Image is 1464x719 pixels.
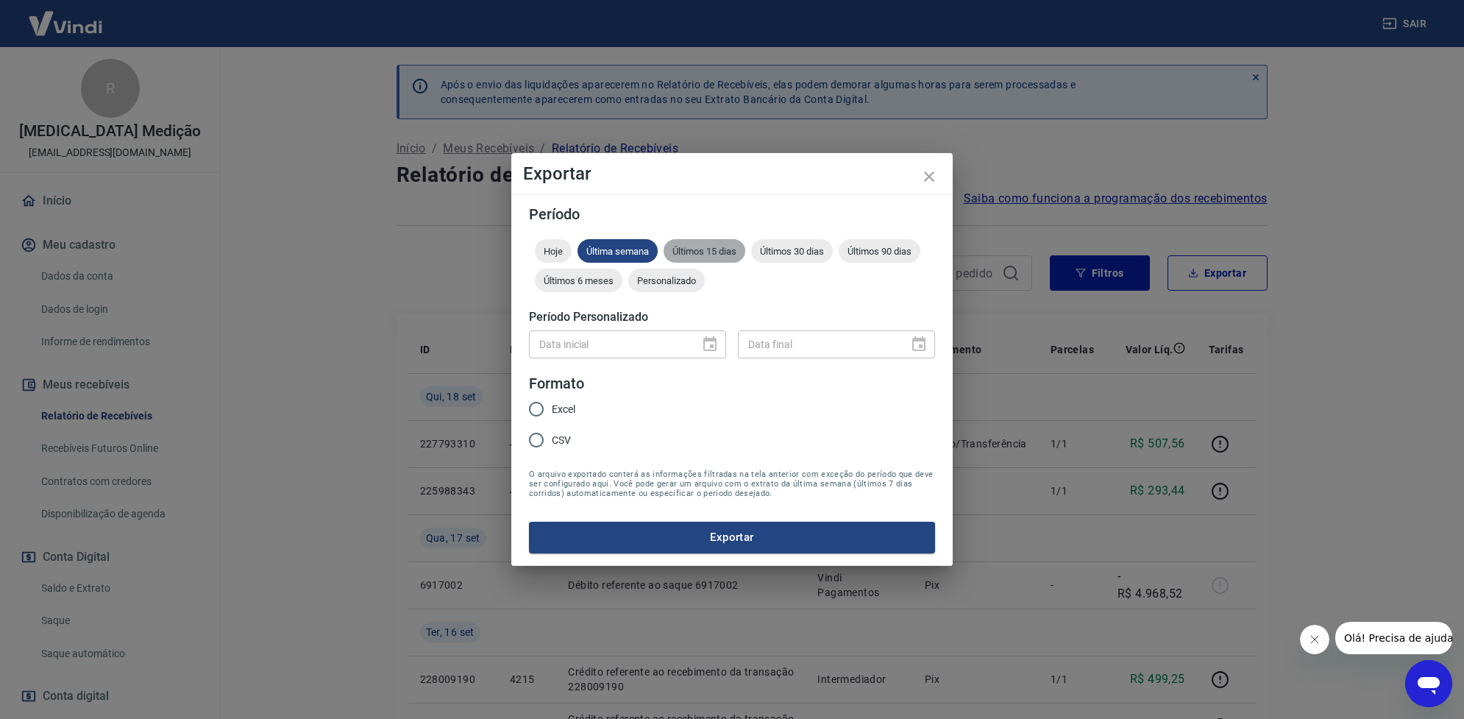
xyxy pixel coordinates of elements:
[535,246,572,257] span: Hoje
[751,246,833,257] span: Últimos 30 dias
[552,402,575,417] span: Excel
[523,165,941,183] h4: Exportar
[628,269,705,292] div: Personalizado
[664,246,745,257] span: Últimos 15 dias
[535,269,622,292] div: Últimos 6 meses
[628,275,705,286] span: Personalizado
[1300,625,1329,654] iframe: Fechar mensagem
[839,239,920,263] div: Últimos 90 dias
[578,239,658,263] div: Última semana
[529,373,584,394] legend: Formato
[1405,660,1452,707] iframe: Botão para abrir a janela de mensagens
[535,275,622,286] span: Últimos 6 meses
[839,246,920,257] span: Últimos 90 dias
[529,207,935,222] h5: Período
[535,239,572,263] div: Hoje
[529,310,935,325] h5: Período Personalizado
[552,433,571,448] span: CSV
[1335,622,1452,654] iframe: Mensagem da empresa
[529,330,689,358] input: DD/MM/YYYY
[738,330,898,358] input: DD/MM/YYYY
[912,159,947,194] button: close
[529,522,935,553] button: Exportar
[578,246,658,257] span: Última semana
[9,10,124,22] span: Olá! Precisa de ajuda?
[664,239,745,263] div: Últimos 15 dias
[751,239,833,263] div: Últimos 30 dias
[529,470,935,498] span: O arquivo exportado conterá as informações filtradas na tela anterior com exceção do período que ...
